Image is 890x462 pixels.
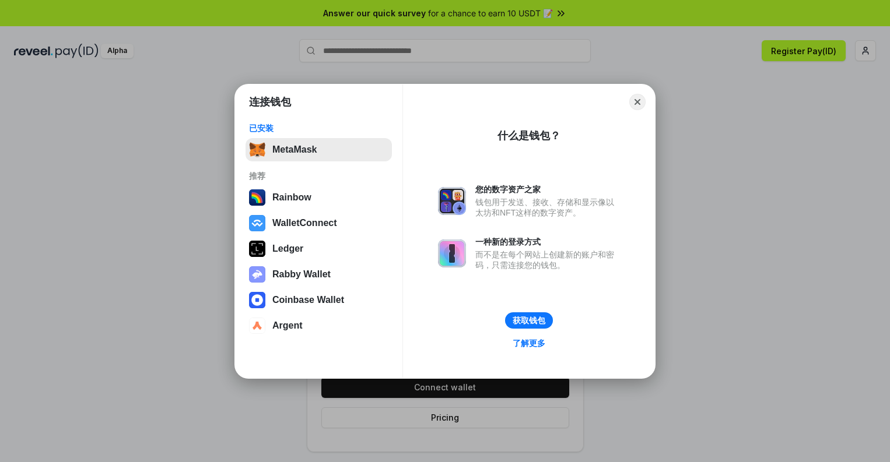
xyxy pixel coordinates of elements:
div: 您的数字资产之家 [475,184,620,195]
div: 一种新的登录方式 [475,237,620,247]
img: svg+xml,%3Csvg%20width%3D%2228%22%20height%3D%2228%22%20viewBox%3D%220%200%2028%2028%22%20fill%3D... [249,215,265,231]
div: 而不是在每个网站上创建新的账户和密码，只需连接您的钱包。 [475,249,620,270]
div: Rabby Wallet [272,269,331,280]
div: 什么是钱包？ [497,129,560,143]
img: svg+xml,%3Csvg%20width%3D%2228%22%20height%3D%2228%22%20viewBox%3D%220%200%2028%2028%22%20fill%3D... [249,292,265,308]
button: 获取钱包 [505,312,553,329]
div: MetaMask [272,144,317,155]
div: Argent [272,320,303,331]
div: 已安装 [249,123,388,133]
div: Rainbow [272,192,311,203]
button: MetaMask [246,138,392,161]
img: svg+xml,%3Csvg%20xmlns%3D%22http%3A%2F%2Fwww.w3.org%2F2000%2Fsvg%22%20fill%3D%22none%22%20viewBox... [438,239,466,267]
img: svg+xml,%3Csvg%20xmlns%3D%22http%3A%2F%2Fwww.w3.org%2F2000%2Fsvg%22%20fill%3D%22none%22%20viewBox... [249,266,265,283]
img: svg+xml,%3Csvg%20xmlns%3D%22http%3A%2F%2Fwww.w3.org%2F2000%2Fsvg%22%20fill%3D%22none%22%20viewBox... [438,187,466,215]
img: svg+xml,%3Csvg%20width%3D%2228%22%20height%3D%2228%22%20viewBox%3D%220%200%2028%2028%22%20fill%3D... [249,318,265,334]
div: Coinbase Wallet [272,295,344,305]
div: 了解更多 [513,338,545,348]
div: WalletConnect [272,218,337,228]
button: Rabby Wallet [246,263,392,286]
div: 推荐 [249,171,388,181]
button: Close [629,94,646,110]
button: Coinbase Wallet [246,288,392,312]
button: Ledger [246,237,392,260]
button: Argent [246,314,392,337]
a: 了解更多 [506,336,552,351]
h1: 连接钱包 [249,95,291,109]
button: WalletConnect [246,211,392,235]
button: Rainbow [246,186,392,209]
div: 获取钱包 [513,315,545,326]
div: 钱包用于发送、接收、存储和显示像以太坊和NFT这样的数字资产。 [475,197,620,218]
div: Ledger [272,244,303,254]
img: svg+xml,%3Csvg%20xmlns%3D%22http%3A%2F%2Fwww.w3.org%2F2000%2Fsvg%22%20width%3D%2228%22%20height%3... [249,241,265,257]
img: svg+xml,%3Csvg%20fill%3D%22none%22%20height%3D%2233%22%20viewBox%3D%220%200%2035%2033%22%20width%... [249,142,265,158]
img: svg+xml,%3Csvg%20width%3D%22120%22%20height%3D%22120%22%20viewBox%3D%220%200%20120%20120%22%20fil... [249,189,265,206]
